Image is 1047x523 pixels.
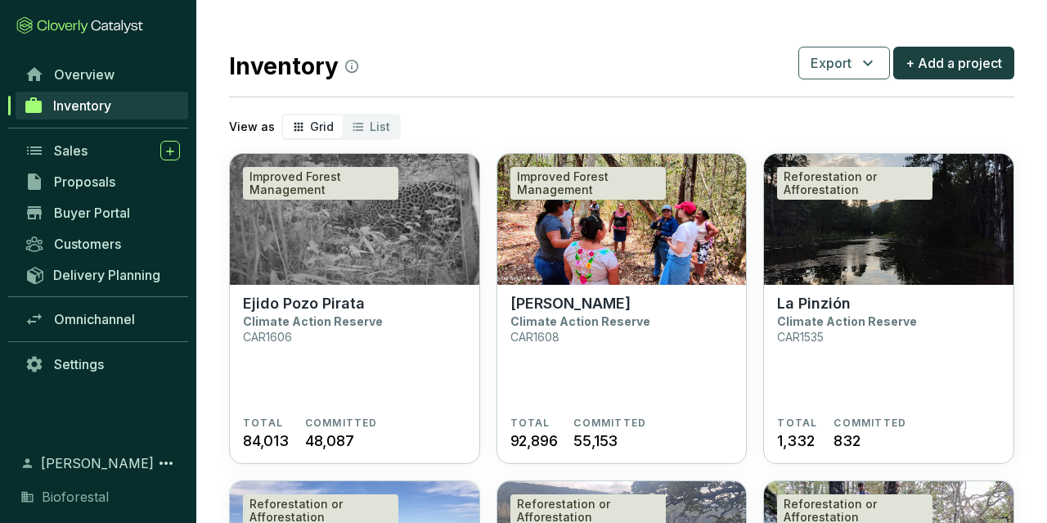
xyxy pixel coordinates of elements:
a: Omnichannel [16,305,188,333]
a: Delivery Planning [16,261,188,288]
img: Ejido Pozo Pirata [230,154,479,285]
button: Export [798,47,890,79]
p: View as [229,119,275,135]
p: Ejido Pozo Pirata [243,295,365,313]
span: 92,896 [510,430,558,452]
span: COMMITTED [834,417,906,430]
span: Sales [54,142,88,159]
span: 48,087 [305,430,354,452]
img: Ejido Gavilanes [497,154,747,285]
div: Reforestation or Afforestation [777,167,932,200]
span: 1,332 [777,430,814,452]
p: CAR1535 [777,330,824,344]
p: Climate Action Reserve [243,314,383,328]
p: CAR1606 [243,330,292,344]
span: Buyer Portal [54,205,130,221]
span: COMMITTED [573,417,646,430]
p: La Pinzión [777,295,851,313]
a: Sales [16,137,188,165]
a: Ejido Pozo PirataImproved Forest ManagementEjido Pozo PirataClimate Action ReserveCAR1606TOTAL84,... [229,153,480,464]
span: 84,013 [243,430,289,452]
a: Settings [16,350,188,378]
span: 832 [834,430,860,452]
span: TOTAL [777,417,817,430]
h2: Inventory [229,49,358,83]
p: Climate Action Reserve [510,314,650,328]
div: Improved Forest Management [510,167,666,200]
button: + Add a project [893,47,1014,79]
span: Customers [54,236,121,252]
span: COMMITTED [305,417,378,430]
span: Overview [54,66,115,83]
span: Omnichannel [54,311,135,327]
a: Buyer Portal [16,199,188,227]
span: TOTAL [510,417,550,430]
a: La Pinzión Reforestation or AfforestationLa PinziónClimate Action ReserveCAR1535TOTAL1,332COMMITT... [763,153,1014,464]
p: Climate Action Reserve [777,314,917,328]
p: [PERSON_NAME] [510,295,631,313]
a: Customers [16,230,188,258]
a: Proposals [16,168,188,196]
span: Grid [310,119,334,133]
span: 55,153 [573,430,618,452]
a: Inventory [16,92,188,119]
span: TOTAL [243,417,283,430]
span: Inventory [53,97,111,114]
span: Export [811,53,852,73]
span: Settings [54,356,104,372]
span: List [370,119,390,133]
a: Overview [16,61,188,88]
a: Ejido GavilanesImproved Forest Management[PERSON_NAME]Climate Action ReserveCAR1608TOTAL92,896COM... [497,153,748,464]
p: CAR1608 [510,330,559,344]
span: + Add a project [905,53,1002,73]
div: segmented control [281,114,401,140]
span: Bioforestal [42,487,109,507]
div: Improved Forest Management [243,167,398,200]
span: [PERSON_NAME] [41,453,154,473]
span: Proposals [54,174,115,190]
img: La Pinzión [764,154,1013,285]
span: Delivery Planning [53,267,160,283]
